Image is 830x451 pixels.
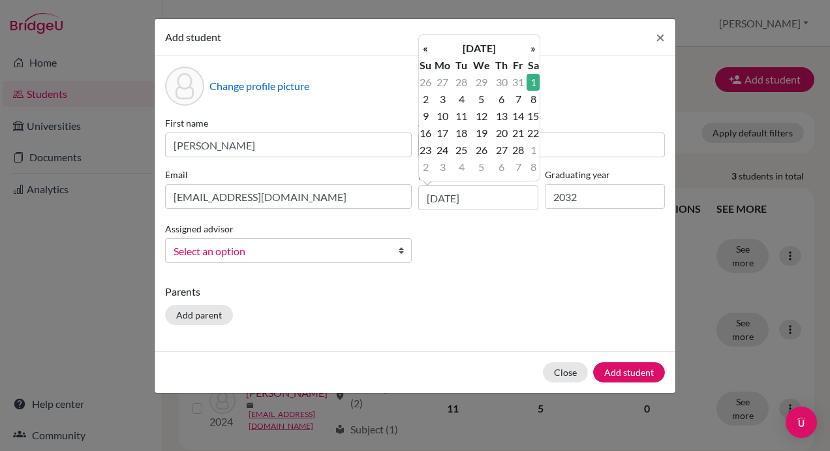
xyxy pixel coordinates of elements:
td: 4 [453,159,470,176]
label: Graduating year [545,168,665,181]
th: Tu [453,57,470,74]
th: We [470,57,493,74]
th: Th [493,57,510,74]
td: 25 [453,142,470,159]
button: Add student [593,362,665,382]
td: 18 [453,125,470,142]
td: 17 [432,125,453,142]
td: 3 [432,91,453,108]
span: Select an option [174,243,386,260]
td: 23 [419,142,432,159]
td: 5 [470,159,493,176]
span: Add student [165,31,221,43]
th: [DATE] [432,40,527,57]
td: 19 [470,125,493,142]
td: 6 [493,159,510,176]
th: Fr [510,57,527,74]
div: Open Intercom Messenger [786,407,817,438]
th: Su [419,57,432,74]
td: 28 [510,142,527,159]
td: 29 [470,74,493,91]
td: 21 [510,125,527,142]
td: 6 [493,91,510,108]
th: « [419,40,432,57]
td: 16 [419,125,432,142]
td: 5 [470,91,493,108]
th: Mo [432,57,453,74]
td: 7 [510,159,527,176]
label: First name [165,116,412,130]
div: Profile picture [165,67,204,106]
th: » [527,40,540,57]
td: 26 [419,74,432,91]
td: 8 [527,159,540,176]
td: 15 [527,108,540,125]
td: 2 [419,159,432,176]
td: 3 [432,159,453,176]
td: 1 [527,74,540,91]
p: Parents [165,284,665,300]
td: 8 [527,91,540,108]
td: 9 [419,108,432,125]
label: Email [165,168,412,181]
span: × [656,27,665,46]
td: 28 [453,74,470,91]
td: 27 [432,74,453,91]
button: Close [543,362,588,382]
td: 4 [453,91,470,108]
td: 13 [493,108,510,125]
td: 31 [510,74,527,91]
td: 30 [493,74,510,91]
label: Assigned advisor [165,222,234,236]
label: Surname [418,116,665,130]
button: Add parent [165,305,233,325]
th: Sa [527,57,540,74]
td: 2 [419,91,432,108]
input: dd/mm/yyyy [418,185,538,210]
td: 7 [510,91,527,108]
td: 27 [493,142,510,159]
td: 10 [432,108,453,125]
td: 26 [470,142,493,159]
td: 1 [527,142,540,159]
td: 20 [493,125,510,142]
td: 12 [470,108,493,125]
td: 11 [453,108,470,125]
td: 14 [510,108,527,125]
td: 24 [432,142,453,159]
td: 22 [527,125,540,142]
button: Close [645,19,675,55]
